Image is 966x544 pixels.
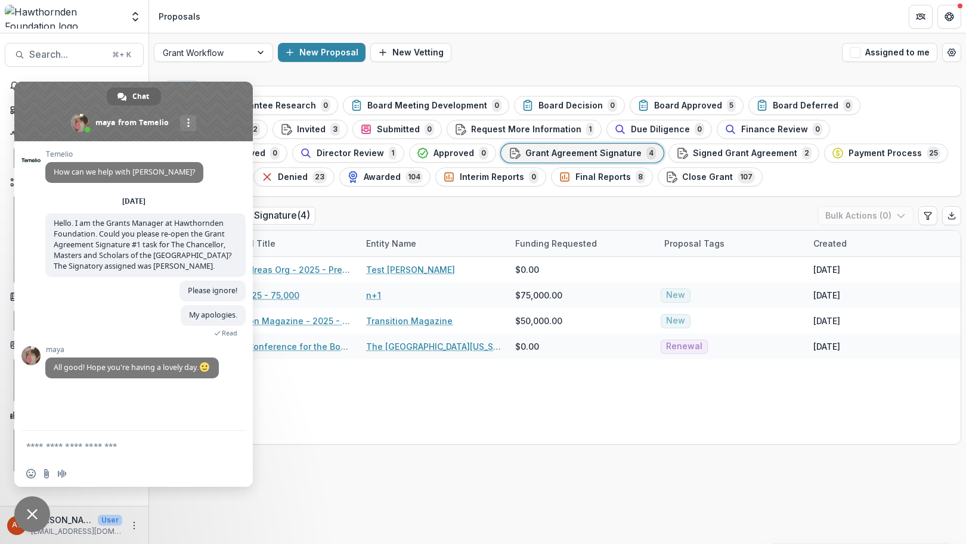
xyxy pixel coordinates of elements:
span: My apologies. [189,310,237,320]
button: Payment Process25 [824,144,948,163]
span: Board Approved [654,101,722,111]
span: Invited [297,125,326,135]
a: Close chat [14,496,50,532]
span: Hello. I am the Grants Manager at Hawthornden Foundation. Could you please re-open the Grant Agre... [54,218,231,271]
span: Payment Process [849,148,922,158]
a: The [GEOGRAPHIC_DATA][US_STATE] [366,340,501,353]
button: Final Reports8 [551,167,653,186]
span: 1 [586,123,594,136]
button: Close Grant107 [658,167,763,186]
span: Final Reports [575,172,631,182]
span: Please ignore! [188,285,237,296]
span: Submitted [377,125,420,135]
button: Approved0 [409,144,496,163]
div: Funding Requested [508,231,657,256]
a: n+1 - 2025 - 75,000 [217,289,299,301]
button: New Vetting [370,43,451,62]
button: Submitted0 [352,120,442,139]
a: Test [PERSON_NAME] [366,263,455,276]
span: 2 [250,123,260,136]
button: Request More Information1 [447,120,602,139]
span: 0 [425,123,434,136]
div: Created [806,237,854,250]
span: 0 [270,147,280,160]
div: Proposal Title [210,231,359,256]
span: 0 [843,99,853,112]
span: 0 [529,170,538,184]
span: $0.00 [515,263,539,276]
div: Proposals [159,10,200,23]
span: Close Grant [682,172,733,182]
button: Board Decision0 [514,96,625,115]
p: User [98,515,122,526]
span: Awarded [364,172,401,182]
span: Board Meeting Development [367,101,487,111]
div: Entity Name [359,237,423,250]
span: $50,000.00 [515,315,562,327]
span: Temelio [45,150,203,158]
textarea: Compose your message... [26,431,217,461]
button: Notifications [5,76,144,95]
span: 2 [802,147,812,160]
img: Hawthornden Foundation logo [5,5,122,29]
button: Open table manager [942,43,961,62]
button: Get Help [937,5,961,29]
div: Funding Requested [508,237,604,250]
div: Proposal Tags [657,231,806,256]
button: Invited3 [273,120,348,139]
span: 104 [405,170,423,184]
button: Board Meeting Development0 [343,96,509,115]
span: 0 [608,99,617,112]
span: Director Review [317,148,384,158]
button: More [127,518,141,533]
div: Proposal Tags [657,237,732,250]
a: Oxford Conference for the Book - 2025 - 15,000 [217,340,352,353]
span: 1 [389,147,397,160]
span: Send a file [42,469,51,478]
span: 4 [646,147,656,160]
span: Audio message [57,469,67,478]
button: Awarded104 [339,167,431,186]
p: [PERSON_NAME] [31,514,93,526]
button: Open Activity [5,125,144,144]
span: 0 [479,147,488,160]
div: Created [806,231,955,256]
button: Open Data & Reporting [5,406,144,425]
button: Assigned to me [842,43,937,62]
button: Board Deferred0 [748,96,860,115]
p: [EMAIL_ADDRESS][DOMAIN_NAME] [31,526,122,537]
span: $75,000.00 [515,289,562,301]
span: maya [45,346,219,354]
button: Denied23 [253,167,335,186]
span: Interim Reports [460,172,524,182]
span: 3 [330,123,340,136]
span: Approved [434,148,474,158]
span: 0 [813,123,822,136]
div: [DATE] [813,315,840,327]
span: How can we help with [PERSON_NAME]? [54,167,195,177]
div: [DATE] [813,263,840,276]
button: Interim Reports0 [435,167,546,186]
a: n+1 [366,289,381,301]
span: 0 [695,123,704,136]
span: Denied [278,172,308,182]
button: Export table data [942,206,961,225]
span: Finance Review [741,125,808,135]
nav: breadcrumb [154,8,205,25]
span: Request More Information [471,125,581,135]
span: Read [222,329,237,337]
button: Partners [909,5,933,29]
span: All good! Hope you're having a lovely day. [54,362,210,372]
span: Notifications [24,81,139,91]
button: Search... [5,43,144,67]
span: Due Diligence [631,125,690,135]
div: Entity Name [359,231,508,256]
span: Grant Agreement Signature [525,148,642,158]
a: Dashboard [5,100,144,120]
button: Open Workflows [5,173,144,192]
div: [DATE] [122,198,145,205]
div: Andreas Yuíza [12,521,22,529]
button: Board Approved5 [630,96,744,115]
